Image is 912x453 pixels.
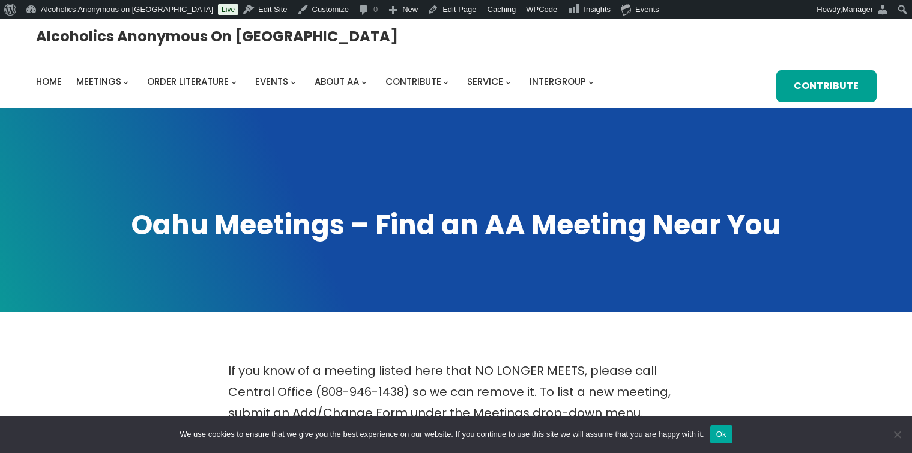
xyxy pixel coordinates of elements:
button: Contribute submenu [443,79,448,85]
button: Events submenu [291,79,296,85]
a: Contribute [776,70,876,102]
span: Manager [842,5,873,14]
a: Intergroup [530,73,586,90]
span: About AA [315,75,359,88]
span: Insights [584,5,611,14]
p: If you know of a meeting listed here that NO LONGER MEETS, please call Central Office (808-946-14... [228,360,684,424]
a: Alcoholics Anonymous on [GEOGRAPHIC_DATA] [36,23,398,49]
a: Contribute [385,73,441,90]
a: Home [36,73,62,90]
span: Home [36,75,62,88]
span: No [891,428,903,440]
button: Ok [710,425,732,443]
a: Service [467,73,503,90]
a: Events [255,73,288,90]
span: Service [467,75,503,88]
button: Intergroup submenu [588,79,594,85]
button: About AA submenu [361,79,367,85]
span: Meetings [76,75,121,88]
a: Meetings [76,73,121,90]
nav: Intergroup [36,73,598,90]
button: Service submenu [506,79,511,85]
span: Intergroup [530,75,586,88]
h1: Oahu Meetings – Find an AA Meeting Near You [36,207,877,244]
a: About AA [315,73,359,90]
span: Contribute [385,75,441,88]
span: Order Literature [147,75,229,88]
a: Live [218,4,238,15]
button: Order Literature submenu [231,79,237,85]
button: Meetings submenu [123,79,128,85]
span: We use cookies to ensure that we give you the best experience on our website. If you continue to ... [180,428,704,440]
span: Events [255,75,288,88]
